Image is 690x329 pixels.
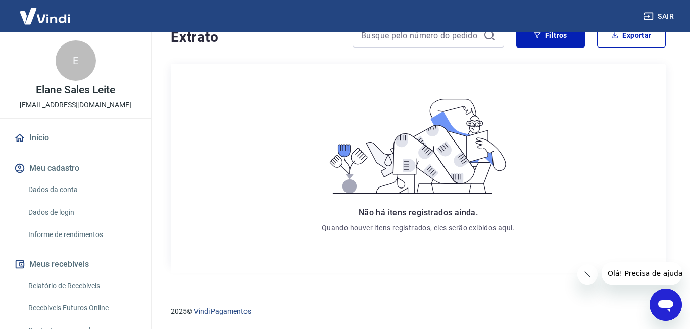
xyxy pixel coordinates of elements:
a: Dados de login [24,202,139,223]
a: Relatório de Recebíveis [24,275,139,296]
button: Exportar [597,23,666,48]
a: Informe de rendimentos [24,224,139,245]
p: Quando houver itens registrados, eles serão exibidos aqui. [322,223,515,233]
span: Olá! Precisa de ajuda? [6,7,85,15]
input: Busque pelo número do pedido [361,28,479,43]
iframe: Botão para abrir a janela de mensagens [650,289,682,321]
a: Vindi Pagamentos [194,307,251,315]
span: Não há itens registrados ainda. [359,208,478,217]
h4: Extrato [171,27,340,48]
p: [EMAIL_ADDRESS][DOMAIN_NAME] [20,100,131,110]
button: Filtros [516,23,585,48]
p: 2025 © [171,306,666,317]
a: Dados da conta [24,179,139,200]
button: Meus recebíveis [12,253,139,275]
iframe: Fechar mensagem [577,264,598,285]
a: Recebíveis Futuros Online [24,298,139,318]
a: Início [12,127,139,149]
button: Meu cadastro [12,157,139,179]
p: Elane Sales Leite [36,85,115,96]
iframe: Mensagem da empresa [602,262,682,285]
div: E [56,40,96,81]
button: Sair [642,7,678,26]
img: Vindi [12,1,78,31]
